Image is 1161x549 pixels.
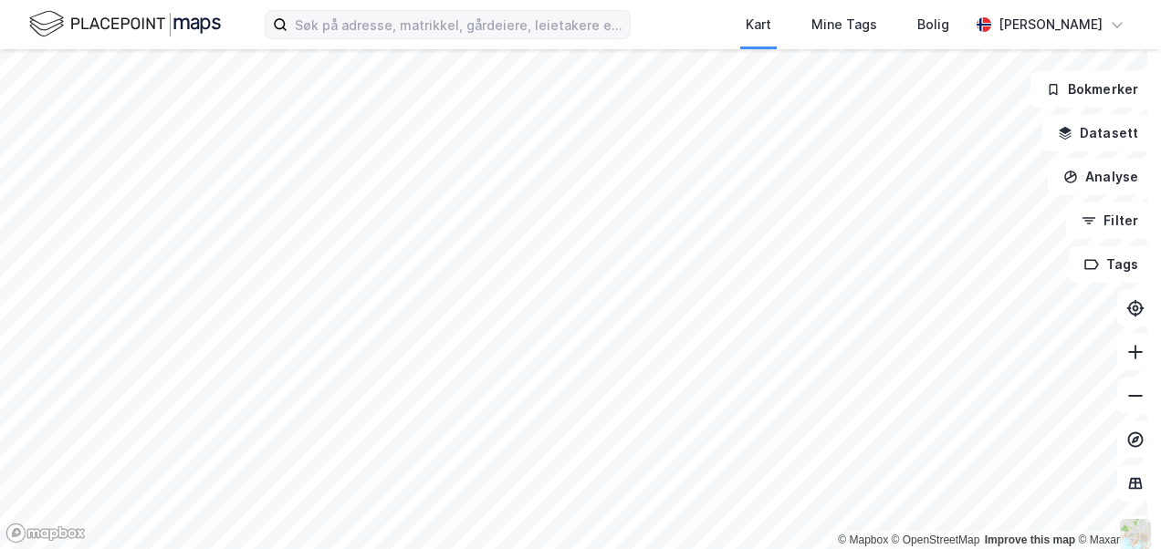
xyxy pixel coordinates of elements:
[29,8,221,40] img: logo.f888ab2527a4732fd821a326f86c7f29.svg
[999,14,1103,36] div: [PERSON_NAME]
[917,14,949,36] div: Bolig
[746,14,771,36] div: Kart
[1066,202,1154,239] button: Filter
[1069,246,1154,283] button: Tags
[288,11,630,38] input: Søk på adresse, matrikkel, gårdeiere, leietakere eller personer
[985,533,1075,546] a: Improve this map
[5,523,86,544] a: Mapbox homepage
[1070,461,1161,549] iframe: Chat Widget
[892,533,980,546] a: OpenStreetMap
[811,14,877,36] div: Mine Tags
[838,533,888,546] a: Mapbox
[1030,71,1154,108] button: Bokmerker
[1048,159,1154,195] button: Analyse
[1042,115,1154,151] button: Datasett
